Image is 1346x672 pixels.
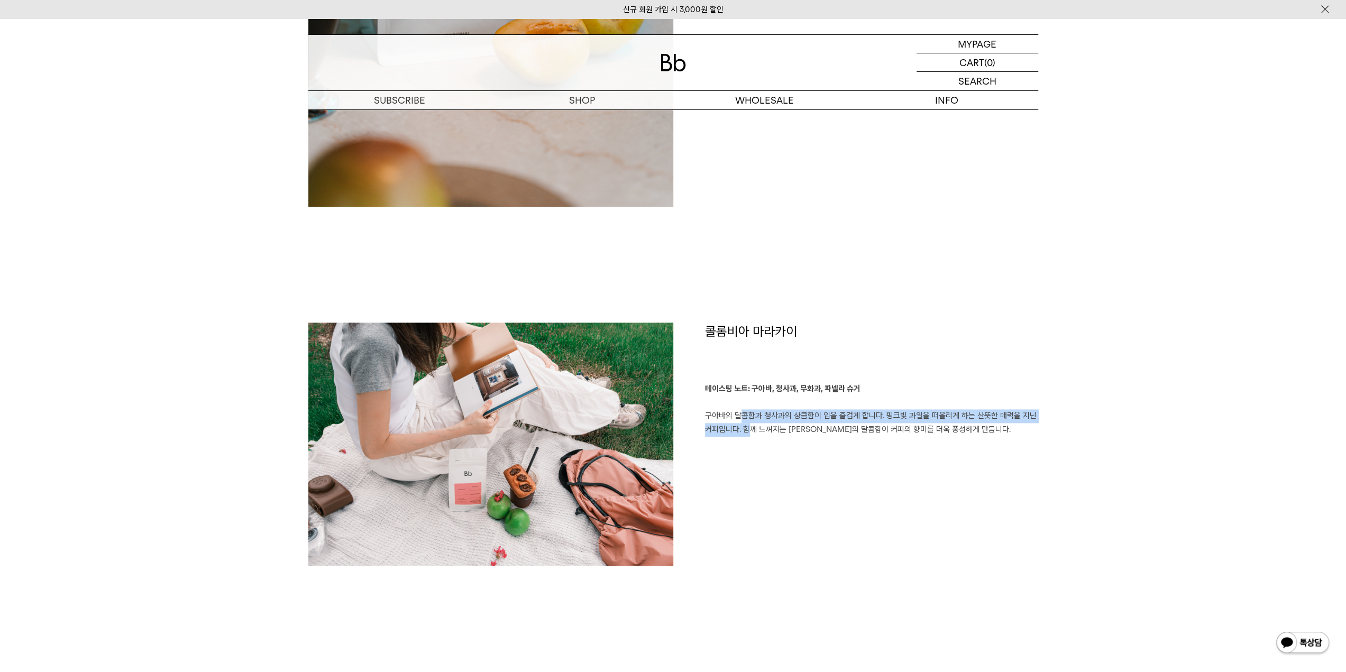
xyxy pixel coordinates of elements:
a: MYPAGE [917,35,1038,53]
img: 카카오톡 채널 1:1 채팅 버튼 [1275,631,1330,656]
a: SHOP [491,91,673,109]
p: WHOLESALE [673,91,856,109]
b: 테이스팅 노트: 구아바, 청사과, 무화과, 파넬라 슈거 [705,384,860,393]
img: 6f2c0ecf5c9d63eb7c2cb77e014dcaaf_103635.jpg [308,323,673,566]
p: MYPAGE [958,35,996,53]
a: 신규 회원 가입 시 3,000원 할인 [623,5,724,14]
p: INFO [856,91,1038,109]
a: CART (0) [917,53,1038,72]
p: (0) [984,53,995,71]
p: SEARCH [958,72,996,90]
p: 구아바의 달콤함과 청사과의 상큼함이 입을 즐겁게 합니다. 핑크빛 과일을 떠올리게 하는 산뜻한 매력을 지닌 커피입니다. 함께 느껴지는 [PERSON_NAME]의 달콤함이 커피의... [705,382,1038,436]
h1: 콜롬비아 마라카이 [705,323,1038,383]
a: SUBSCRIBE [308,91,491,109]
img: 로고 [661,54,686,71]
p: CART [959,53,984,71]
